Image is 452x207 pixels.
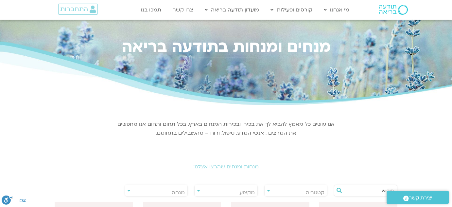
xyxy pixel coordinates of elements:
[116,120,336,138] p: אנו עושים כל מאמץ להביא לך את בכירי ובכירות המנחים בארץ. בכל תחום ותחום אנו מחפשים את המרצים , אנ...
[60,6,88,13] span: התחברות
[321,4,353,16] a: מי אנחנו
[169,4,197,16] a: צרו קשר
[387,191,449,204] a: יצירת קשר
[344,185,394,196] input: חיפוש
[201,4,262,16] a: מועדון תודעה בריאה
[58,4,98,15] a: התחברות
[43,164,409,170] h2: מנחות ומנחים שהרצו אצלנו:
[43,38,409,56] h2: מנחים ומנחות בתודעה בריאה
[172,189,185,196] span: מנחה
[239,189,255,196] span: מקצוע
[379,5,408,15] img: תודעה בריאה
[138,4,165,16] a: תמכו בנו
[306,189,324,196] span: קטגוריה
[267,4,316,16] a: קורסים ופעילות
[409,194,432,202] span: יצירת קשר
